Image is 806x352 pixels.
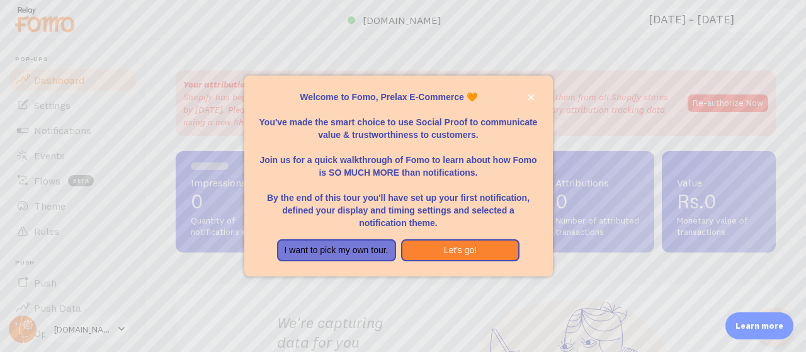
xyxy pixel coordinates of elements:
[735,320,783,332] p: Learn more
[401,239,520,262] button: Let's go!
[259,103,538,141] p: You've made the smart choice to use Social Proof to communicate value & trustworthiness to custom...
[725,312,793,339] div: Learn more
[259,91,538,103] p: Welcome to Fomo, Prelax E-Commerce 🧡
[259,179,538,229] p: By the end of this tour you'll have set up your first notification, defined your display and timi...
[525,91,538,104] button: close,
[244,76,553,277] div: Welcome to Fomo, Prelax E-Commerce 🧡You&amp;#39;ve made the smart choice to use Social Proof to c...
[277,239,396,262] button: I want to pick my own tour.
[259,141,538,179] p: Join us for a quick walkthrough of Fomo to learn about how Fomo is SO MUCH MORE than notifications.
